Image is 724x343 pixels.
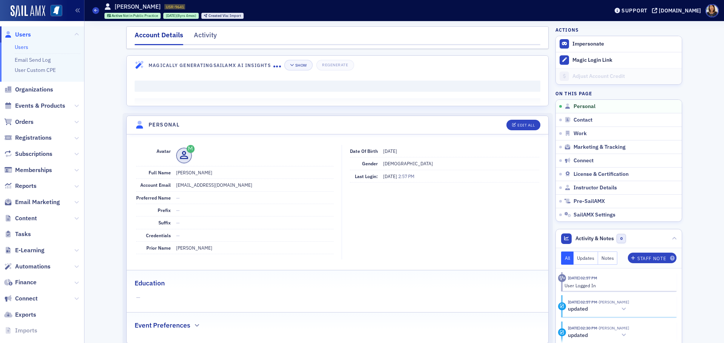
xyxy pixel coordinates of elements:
a: Tasks [4,230,31,238]
div: Update [558,302,566,310]
span: Prior Name [146,245,171,251]
div: Account Details [135,30,183,45]
span: Full Name [149,169,171,175]
a: Organizations [4,85,53,94]
div: Update [558,328,566,336]
button: All [561,252,574,265]
span: Events & Products [15,102,65,110]
a: Adjust Account Credit [556,68,682,84]
h4: Personal [149,121,179,129]
dd: [PERSON_NAME] [176,166,334,178]
span: Connect [574,157,594,164]
button: Edit All [506,120,540,130]
span: Pre-SailAMX [574,198,605,205]
div: Active: Active: Not in Public Practice [104,13,161,19]
div: Activity [558,274,566,282]
span: [DATE] [383,148,397,154]
span: Created Via : [209,13,230,18]
div: [DOMAIN_NAME] [659,7,701,14]
div: Import [209,14,241,18]
span: — [176,220,180,226]
div: Activity [194,30,217,44]
a: Subscriptions [4,150,52,158]
span: Credentials [146,232,171,238]
h4: Actions [555,26,579,33]
span: Connect [15,294,38,303]
span: Email Marketing [15,198,60,206]
span: Orders [15,118,34,126]
div: Magic Login Link [572,57,678,64]
span: Organizations [15,85,53,94]
span: Account Email [140,182,171,188]
a: Users [4,30,31,39]
time: 8/6/2025 02:30 PM [568,325,597,331]
a: Memberships [4,166,52,174]
dd: [EMAIL_ADDRESS][DOMAIN_NAME] [176,179,334,191]
a: Exports [4,311,36,319]
span: — [176,207,180,213]
span: Last Login: [355,173,378,179]
a: Reports [4,182,37,190]
a: Connect [4,294,38,303]
a: Email Marketing [4,198,60,206]
h2: Event Preferences [135,320,190,330]
span: Work [574,130,587,137]
span: Reports [15,182,37,190]
span: SailAMX Settings [574,212,615,218]
span: — [176,232,180,238]
a: Content [4,214,37,223]
span: Activity & Notes [575,235,614,242]
div: User Logged In [564,282,671,289]
img: SailAMX [11,5,45,17]
span: License & Certification [574,171,629,178]
h5: updated [568,306,588,313]
h4: On this page [555,90,682,97]
dd: [DEMOGRAPHIC_DATA] [383,157,539,169]
a: Events & Products [4,102,65,110]
span: Personal [574,103,595,110]
h2: Education [135,278,165,288]
a: Finance [4,278,37,287]
button: Notes [598,252,618,265]
span: — [176,195,180,201]
span: Ashley Herring [597,325,629,331]
div: Support [621,7,647,14]
time: 8/28/2025 02:57 PM [568,299,597,305]
button: updated [568,305,629,313]
span: Automations [15,262,51,271]
span: Marketing & Tracking [574,144,626,151]
span: [DATE] [383,173,398,179]
button: Magic Login Link [556,52,682,68]
button: Show [284,60,313,70]
span: Tasks [15,230,31,238]
button: Staff Note [628,253,676,263]
span: Ashley Herring [597,299,629,305]
span: Active [112,13,123,18]
div: Staff Note [637,256,666,261]
a: User Custom CPE [15,67,56,73]
button: Regenerate [316,60,354,70]
span: Preferred Name [136,195,171,201]
div: Show [295,63,307,67]
div: Edit All [517,123,535,127]
div: 2017-04-27 00:00:00 [163,13,199,19]
span: Memberships [15,166,52,174]
h4: Magically Generating SailAMX AI Insights [149,62,273,69]
div: Created Via: Import [201,13,244,19]
span: Avatar [156,148,171,154]
a: Users [15,44,28,50]
span: Users [15,30,31,39]
span: Prefix [158,207,171,213]
span: Content [15,214,37,223]
span: 2:57 PM [398,173,414,179]
div: (8yrs 4mos) [166,13,196,18]
a: Automations [4,262,51,271]
span: Exports [15,311,36,319]
h1: [PERSON_NAME] [115,3,161,11]
time: 8/28/2025 02:57 PM [568,275,597,280]
a: Active Not in Public Practice [107,13,158,18]
span: Gender [362,160,378,166]
span: Instructor Details [574,184,617,191]
a: View Homepage [45,5,62,18]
